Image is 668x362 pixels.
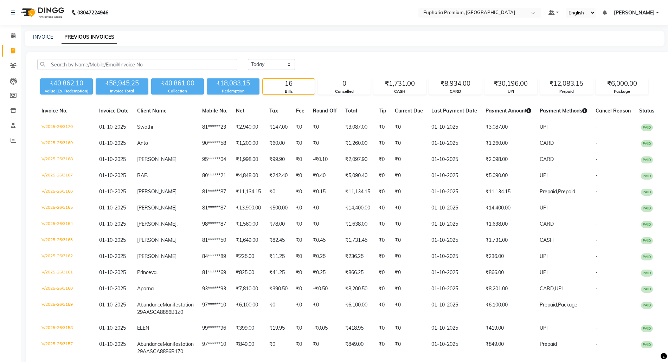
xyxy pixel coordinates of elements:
td: ₹0 [374,119,391,136]
span: 01-10-2025 [99,221,126,227]
span: UPI [540,253,548,259]
div: CARD [429,89,481,95]
span: CARD, [540,285,555,292]
span: 01-10-2025 [99,237,126,243]
span: [PERSON_NAME] [137,253,176,259]
td: ₹0 [391,232,427,248]
td: V/2025-26/3169 [37,135,95,151]
td: ₹0 [391,168,427,184]
span: - [596,205,598,211]
span: - [596,156,598,162]
span: - [596,140,598,146]
span: . [176,221,178,227]
span: PAID [641,253,653,260]
div: Redemption [207,88,259,94]
span: Fee [296,108,304,114]
td: ₹1,731.45 [341,232,374,248]
td: V/2025-26/3157 [37,336,95,360]
span: PAID [641,221,653,228]
td: ₹0 [292,135,309,151]
span: 01-10-2025 [99,325,126,331]
span: PAID [641,124,653,131]
input: Search by Name/Mobile/Email/Invoice No [37,59,237,70]
span: [PERSON_NAME] [137,205,176,211]
td: V/2025-26/3161 [37,265,95,281]
span: Abundance [137,341,163,347]
td: ₹11,134.15 [341,184,374,200]
td: ₹0 [292,265,309,281]
td: ₹0 [292,281,309,297]
span: . [156,269,158,276]
td: ₹0 [374,265,391,281]
div: ₹12,083.15 [540,79,592,89]
td: V/2025-26/3160 [37,281,95,297]
td: V/2025-26/3168 [37,151,95,168]
div: ₹8,934.00 [429,79,481,89]
span: Mobile No. [202,108,227,114]
td: -₹0.50 [309,281,341,297]
td: ₹0 [309,119,341,136]
td: ₹2,098.00 [481,151,535,168]
span: Current Due [395,108,423,114]
td: ₹6,100.00 [481,297,535,320]
div: ₹30,196.00 [485,79,537,89]
td: ₹0 [374,200,391,216]
span: Invoice Date [99,108,129,114]
div: Invoice Total [96,88,148,94]
span: - [596,269,598,276]
span: PAID [641,341,653,348]
td: 01-10-2025 [427,200,481,216]
td: ₹0 [292,151,309,168]
span: 01-10-2025 [99,302,126,308]
div: Value (Ex. Redemption) [40,88,93,94]
span: PAID [641,325,653,332]
td: V/2025-26/3170 [37,119,95,136]
td: ₹0.45 [309,232,341,248]
span: - [596,285,598,292]
span: - [596,124,598,130]
td: ₹0 [391,151,427,168]
span: Payment Methods [540,108,587,114]
span: - [596,341,598,347]
td: ₹99.90 [265,151,292,168]
td: ₹0 [265,184,292,200]
span: Abundance [137,302,163,308]
span: [PERSON_NAME] [614,9,655,17]
td: V/2025-26/3167 [37,168,95,184]
td: ₹7,810.00 [232,281,265,297]
td: ₹0 [391,265,427,281]
td: ₹0.15 [309,184,341,200]
td: ₹0 [292,232,309,248]
td: ₹0 [374,320,391,336]
span: Total [345,108,357,114]
td: ₹0 [374,297,391,320]
div: 16 [263,79,315,89]
td: 01-10-2025 [427,248,481,265]
td: V/2025-26/3163 [37,232,95,248]
span: Prepaid [540,341,557,347]
td: 01-10-2025 [427,216,481,232]
span: UPI [540,205,548,211]
td: ₹1,200.00 [232,135,265,151]
td: ₹14,400.00 [481,200,535,216]
td: V/2025-26/3158 [37,320,95,336]
span: Tip [379,108,386,114]
td: ₹5,090.40 [341,168,374,184]
span: PAID [641,156,653,163]
span: [PERSON_NAME] [137,188,176,195]
span: 01-10-2025 [99,269,126,276]
td: ₹6,100.00 [341,297,374,320]
span: Net [236,108,244,114]
span: CARD [540,156,554,162]
span: 01-10-2025 [99,205,126,211]
span: PAID [641,286,653,293]
td: ₹0 [374,232,391,248]
td: ₹0 [309,216,341,232]
span: PAID [641,205,653,212]
img: logo [18,3,66,22]
b: 08047224946 [77,3,108,22]
span: 01-10-2025 [99,188,126,195]
td: ₹242.40 [265,168,292,184]
td: ₹0 [292,336,309,360]
td: V/2025-26/3162 [37,248,95,265]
